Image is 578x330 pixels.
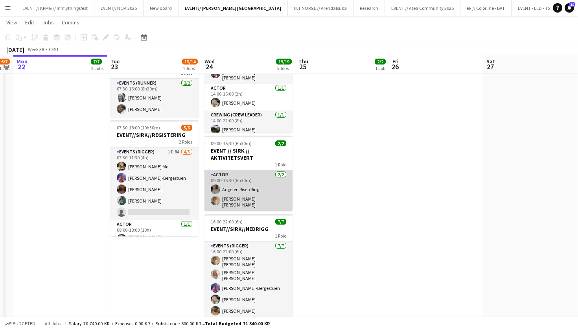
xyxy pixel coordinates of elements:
span: 25 [297,62,308,71]
span: Jobs [42,19,54,26]
a: Edit [22,17,37,28]
span: Mon [17,58,28,65]
app-job-card: 08:00-22:00 (14h)4/4EVENT//SIRK//RUNNER3 RolesEvents (Runner)2/208:00-16:00 (8h)[PERSON_NAME] [PE... [204,16,293,133]
button: EVENT// [PERSON_NAME] [GEOGRAPHIC_DATA] [179,0,288,16]
span: 2 Roles [179,139,192,145]
span: 13/14 [182,59,198,65]
a: Jobs [39,17,57,28]
span: Sat [486,58,495,65]
app-card-role: Actor1/114:00-16:00 (2h)[PERSON_NAME] [204,84,293,111]
span: 24 [203,62,215,71]
span: 26 [391,62,399,71]
app-card-role: Actor2/209:00-15:30 (6h30m)Angelen Riseo Ring[PERSON_NAME] [PERSON_NAME] [204,170,293,211]
span: 18 [569,2,575,7]
span: 2/2 [275,140,286,146]
div: 5 Jobs [276,65,291,71]
a: Comms [59,17,83,28]
a: 18 [565,3,574,13]
div: [DATE] [6,46,24,53]
span: Tue [110,58,120,65]
span: 16:00-22:00 (6h) [211,219,243,225]
app-card-role: Events (Runner)2/207:30-16:00 (8h30m)[PERSON_NAME][PERSON_NAME] [110,79,199,117]
span: Thu [298,58,308,65]
div: Salary 70 740.00 KR + Expenses 0.00 KR + Subsistence 600.00 KR = [69,321,270,326]
span: 5/6 [181,125,192,131]
h3: EVENT // SIRK // AKTIVITETSVERT [204,147,293,161]
span: Edit [25,19,34,26]
span: 7/7 [91,59,102,65]
app-job-card: 09:00-15:30 (6h30m)2/2EVENT // SIRK // AKTIVITETSVERT1 RoleActor2/209:00-15:30 (6h30m)Angelen Ris... [204,136,293,211]
app-card-role: Events (Rigger)1I8A4/507:30-11:30 (4h)[PERSON_NAME] Mo[PERSON_NAME]-Bergestuen[PERSON_NAME][PERSO... [110,147,199,220]
span: 22 [15,62,28,71]
button: IKT NORGE // Arendalsuka [288,0,353,16]
span: Total Budgeted 71 340.00 KR [205,321,270,326]
button: Budgeted [4,319,37,328]
app-job-card: 07:30-16:00 (8h30m)2/2EVENT//SIRK// TEKNISK VERT OG REGISTRERING1 RoleEvents (Runner)2/207:30-16:... [110,44,199,117]
span: Budgeted [13,321,35,326]
span: All jobs [43,321,62,326]
button: RF // Colorline - BAT [460,0,512,16]
h3: EVENT//SIRK//NEDRIGG [204,225,293,232]
span: 19/19 [276,59,292,65]
span: 27 [485,62,495,71]
button: Research [353,0,385,16]
button: EVENT // KPMG // Innflytningsfest [16,0,94,16]
span: Comms [62,19,79,26]
div: 2 Jobs [91,65,103,71]
span: View [6,19,17,26]
span: Wed [204,58,215,65]
a: View [3,17,20,28]
span: 1 Role [275,233,286,239]
h3: EVENT//SIRK//REGISTERING [110,131,199,138]
span: 23 [109,62,120,71]
app-job-card: 07:30-18:00 (10h30m)5/6EVENT//SIRK//REGISTERING2 RolesEvents (Rigger)1I8A4/507:30-11:30 (4h)[PERS... [110,120,199,236]
div: CEST [49,46,59,52]
span: 07:30-18:00 (10h30m) [117,125,160,131]
span: Fri [392,58,399,65]
button: EVENT - LED - Toro [512,0,560,16]
div: 4 Jobs [182,65,197,71]
app-card-role: Crewing (Crew Leader)1/114:00-22:00 (8h)[PERSON_NAME] [204,111,293,137]
button: New Board [144,0,179,16]
span: 1 Role [275,162,286,168]
span: 2/2 [375,59,386,65]
span: Week 38 [26,46,46,52]
span: 7/7 [275,219,286,225]
app-card-role: Actor1/108:00-18:00 (10h)[PERSON_NAME] [PERSON_NAME] Stenvadet [110,220,199,249]
span: 09:00-15:30 (6h30m) [211,140,252,146]
button: EVENT// NOA 2025 [94,0,144,16]
button: EVENT // Atea Community 2025 [385,0,460,16]
div: 1 Job [375,65,385,71]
